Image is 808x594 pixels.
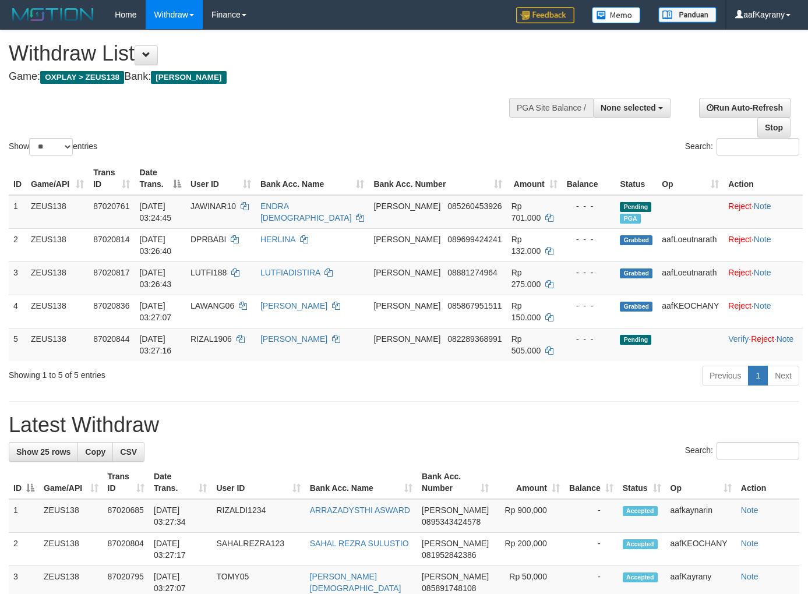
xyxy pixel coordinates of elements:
[567,333,611,345] div: - - -
[186,162,256,195] th: User ID: activate to sort column ascending
[369,162,506,195] th: Bank Acc. Number: activate to sort column ascending
[724,295,803,328] td: ·
[149,533,211,566] td: [DATE] 03:27:17
[9,6,97,23] img: MOTION_logo.png
[26,162,89,195] th: Game/API: activate to sort column ascending
[260,201,352,222] a: ENDRA [DEMOGRAPHIC_DATA]
[657,295,724,328] td: aafKEOCHANY
[754,201,771,211] a: Note
[9,228,26,261] td: 2
[511,334,541,355] span: Rp 505.000
[135,162,185,195] th: Date Trans.: activate to sort column descending
[373,201,440,211] span: [PERSON_NAME]
[620,268,652,278] span: Grabbed
[666,466,736,499] th: Op: activate to sort column ascending
[93,235,129,244] span: 87020814
[112,442,144,462] a: CSV
[493,499,564,533] td: Rp 900,000
[511,301,541,322] span: Rp 150.000
[260,235,295,244] a: HERLINA
[373,235,440,244] span: [PERSON_NAME]
[39,499,103,533] td: ZEUS138
[9,138,97,155] label: Show entries
[658,7,717,23] img: panduan.png
[89,162,135,195] th: Trans ID: activate to sort column ascending
[422,517,481,526] span: Copy 0895343424578 to clipboard
[615,162,657,195] th: Status
[516,7,574,23] img: Feedback.jpg
[509,98,593,118] div: PGA Site Balance /
[139,201,171,222] span: [DATE] 03:24:45
[754,301,771,310] a: Note
[728,268,751,277] a: Reject
[620,202,651,212] span: Pending
[9,261,26,295] td: 3
[373,334,440,344] span: [PERSON_NAME]
[748,366,768,386] a: 1
[564,533,618,566] td: -
[417,466,493,499] th: Bank Acc. Number: activate to sort column ascending
[40,71,124,84] span: OXPLAY > ZEUS138
[724,261,803,295] td: ·
[493,466,564,499] th: Amount: activate to sort column ascending
[564,499,618,533] td: -
[103,466,150,499] th: Trans ID: activate to sort column ascending
[9,295,26,328] td: 4
[9,71,527,83] h4: Game: Bank:
[685,442,799,459] label: Search:
[422,539,489,548] span: [PERSON_NAME]
[39,466,103,499] th: Game/API: activate to sort column ascending
[754,268,771,277] a: Note
[562,162,616,195] th: Balance
[190,235,226,244] span: DPRBABI
[211,499,305,533] td: RIZALDI1234
[139,301,171,322] span: [DATE] 03:27:07
[666,533,736,566] td: aafKEOCHANY
[305,466,417,499] th: Bank Acc. Name: activate to sort column ascending
[29,138,73,155] select: Showentries
[507,162,562,195] th: Amount: activate to sort column ascending
[623,572,658,582] span: Accepted
[310,572,401,593] a: [PERSON_NAME][DEMOGRAPHIC_DATA]
[310,505,410,515] a: ARRAZADYSTHI ASWARD
[9,499,39,533] td: 1
[567,234,611,245] div: - - -
[751,334,774,344] a: Reject
[190,268,227,277] span: LUTFI188
[139,334,171,355] span: [DATE] 03:27:16
[702,366,749,386] a: Previous
[447,268,497,277] span: Copy 08881274964 to clipboard
[93,301,129,310] span: 87020836
[754,235,771,244] a: Note
[728,235,751,244] a: Reject
[26,295,89,328] td: ZEUS138
[717,138,799,155] input: Search:
[567,267,611,278] div: - - -
[9,42,527,65] h1: Withdraw List
[724,328,803,361] td: · ·
[151,71,226,84] span: [PERSON_NAME]
[724,162,803,195] th: Action
[620,235,652,245] span: Grabbed
[120,447,137,457] span: CSV
[741,505,758,515] a: Note
[103,499,150,533] td: 87020685
[256,162,369,195] th: Bank Acc. Name: activate to sort column ascending
[511,268,541,289] span: Rp 275.000
[149,466,211,499] th: Date Trans.: activate to sort column ascending
[260,268,320,277] a: LUTFIADISTIRA
[657,228,724,261] td: aafLoeutnarath
[620,214,640,224] span: Marked by aafkaynarin
[16,447,70,457] span: Show 25 rows
[9,466,39,499] th: ID: activate to sort column descending
[447,235,502,244] span: Copy 089699424241 to clipboard
[623,539,658,549] span: Accepted
[310,539,409,548] a: SAHAL REZRA SULUSTIO
[447,301,502,310] span: Copy 085867951511 to clipboard
[593,98,671,118] button: None selected
[26,261,89,295] td: ZEUS138
[93,268,129,277] span: 87020817
[620,335,651,345] span: Pending
[260,301,327,310] a: [PERSON_NAME]
[190,334,232,344] span: RIZAL1906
